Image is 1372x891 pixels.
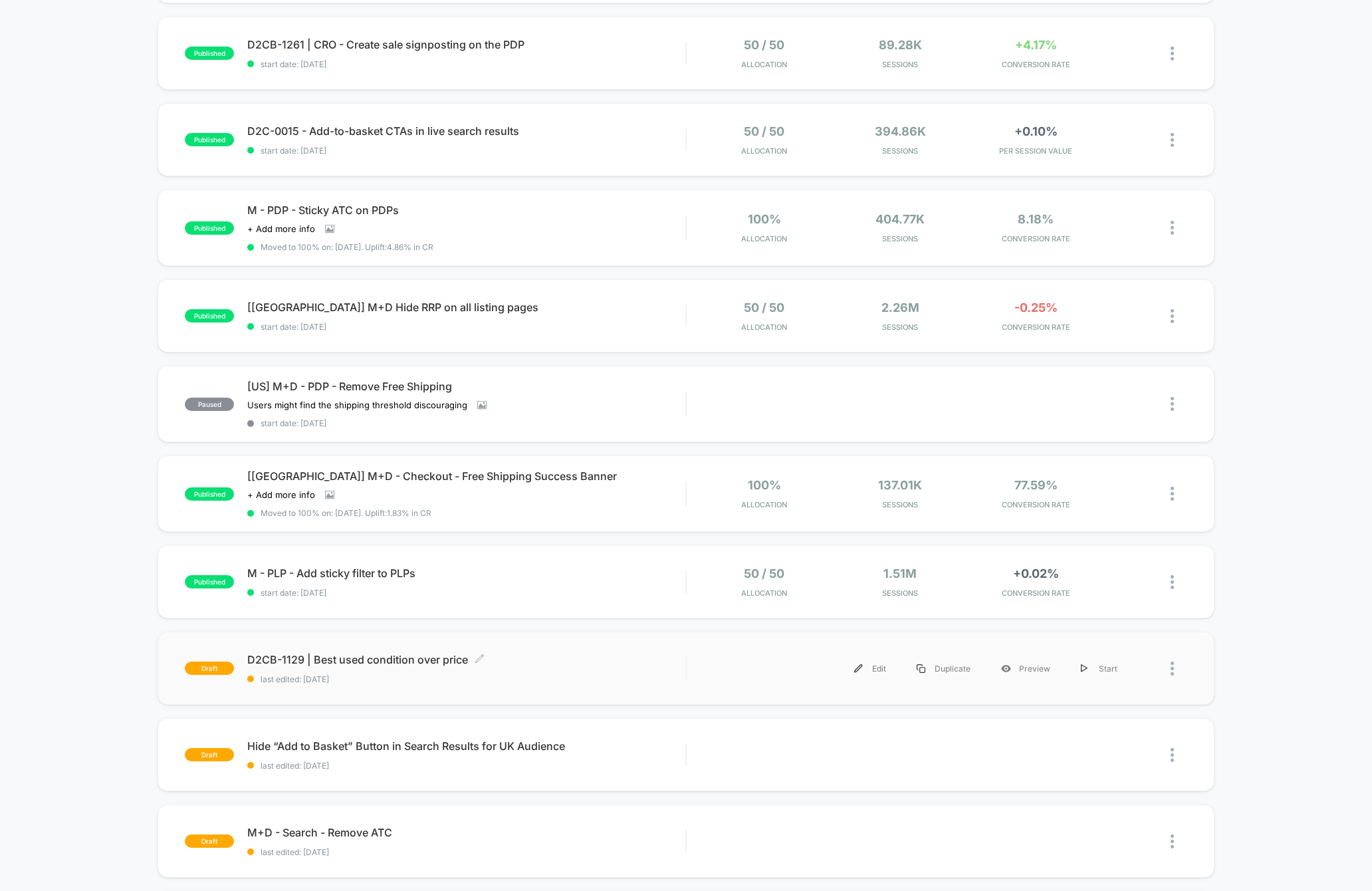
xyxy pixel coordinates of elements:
span: 100% [748,212,781,226]
span: draft [185,834,234,848]
span: published [185,133,234,146]
span: last edited: [DATE] [247,761,685,771]
span: Sessions [836,500,965,509]
span: M - PDP - Sticky ATC on PDPs [247,203,685,217]
span: published [185,575,234,588]
span: 50 / 50 [744,567,784,580]
img: close [1171,133,1174,147]
span: Hide “Add to Basket” Button in Search Results for UK Audience [247,739,685,753]
div: Edit [839,654,901,684]
span: Sessions [836,146,965,156]
span: +0.10% [1014,124,1058,138]
span: Moved to 100% on: [DATE] . Uplift: 4.86% in CR [261,242,433,252]
span: Sessions [836,234,965,243]
span: 89.28k [879,38,922,52]
span: published [185,309,234,322]
span: CONVERSION RATE [971,234,1100,243]
span: 50 / 50 [744,124,784,138]
span: paused [185,398,234,411]
span: 394.86k [875,124,926,138]
span: published [185,221,234,235]
span: Allocation [741,588,787,598]
span: 100% [748,478,781,492]
span: M - PLP - Add sticky filter to PLPs [247,567,685,580]
img: close [1171,487,1174,501]
span: 50 / 50 [744,301,784,315]
img: close [1171,662,1174,676]
span: [US] M+D - PDP - Remove Free Shipping [247,380,685,393]
div: Preview [986,654,1066,684]
span: 404.77k [875,212,925,226]
span: Allocation [741,500,787,509]
span: CONVERSION RATE [971,500,1100,509]
span: draft [185,662,234,675]
span: start date: [DATE] [247,588,685,598]
span: 2.26M [881,301,919,315]
span: CONVERSION RATE [971,322,1100,332]
span: Allocation [741,322,787,332]
span: Moved to 100% on: [DATE] . Uplift: 1.83% in CR [261,508,431,518]
span: +4.17% [1015,38,1057,52]
img: menu [1081,664,1087,673]
span: + Add more info [247,223,315,234]
img: menu [854,664,863,673]
span: last edited: [DATE] [247,847,685,857]
img: close [1171,221,1174,235]
span: CONVERSION RATE [971,588,1100,598]
span: D2CB-1261 | CRO - Create sale signposting on the PDP [247,38,685,51]
span: +0.02% [1013,567,1059,580]
img: close [1171,309,1174,323]
span: start date: [DATE] [247,322,685,332]
span: Allocation [741,234,787,243]
div: Duplicate [901,654,986,684]
span: Allocation [741,60,787,69]
span: D2CB-1129 | Best used condition over price [247,653,685,666]
span: + Add more info [247,489,315,500]
img: close [1171,748,1174,762]
span: start date: [DATE] [247,418,685,428]
span: D2C-0015 - Add-to-basket CTAs in live search results [247,124,685,138]
div: Start [1066,654,1133,684]
span: PER SESSION VALUE [971,146,1100,156]
span: [[GEOGRAPHIC_DATA]] M+D Hide RRP on all listing pages [247,301,685,314]
img: menu [917,664,925,673]
span: 137.01k [878,478,922,492]
span: draft [185,748,234,761]
span: Sessions [836,588,965,598]
span: published [185,47,234,60]
span: Sessions [836,60,965,69]
span: Allocation [741,146,787,156]
span: start date: [DATE] [247,146,685,156]
span: 8.18% [1018,212,1054,226]
span: [[GEOGRAPHIC_DATA]] M+D - Checkout - Free Shipping Success Banner [247,469,685,483]
span: published [185,487,234,501]
span: M+D - Search - Remove ATC [247,826,685,839]
span: CONVERSION RATE [971,60,1100,69]
span: 50 / 50 [744,38,784,52]
span: Sessions [836,322,965,332]
img: close [1171,47,1174,61]
img: close [1171,575,1174,589]
img: close [1171,397,1174,411]
span: 1.51M [883,567,917,580]
span: last edited: [DATE] [247,674,685,684]
span: start date: [DATE] [247,59,685,69]
span: Users might find the shipping threshold discouraging [247,400,467,410]
img: close [1171,834,1174,848]
span: -0.25% [1014,301,1058,315]
span: 77.59% [1014,478,1058,492]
